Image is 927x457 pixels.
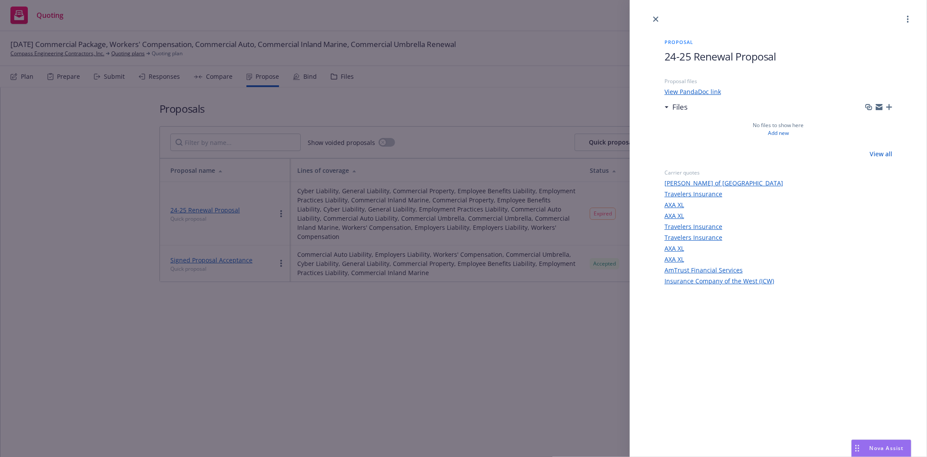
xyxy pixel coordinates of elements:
[665,233,892,242] a: Travelers Insurance
[665,77,892,85] span: Proposal files
[870,444,904,452] span: Nova Assist
[665,189,892,198] a: Travelers Insurance
[665,49,892,64] h1: 24-25 Renewal Proposal
[665,200,892,209] a: AXA XL
[672,101,688,113] h3: Files
[665,265,892,275] a: AmTrust Financial Services
[852,440,863,457] div: Drag to move
[665,211,892,220] a: AXA XL
[665,255,892,264] a: AXA XL
[665,38,892,46] span: Proposal
[665,169,892,177] span: Carrier quotes
[651,14,661,24] a: close
[665,178,892,188] a: [PERSON_NAME] of [GEOGRAPHIC_DATA]
[903,14,913,24] a: more
[665,244,892,253] a: AXA XL
[768,129,789,137] a: Add new
[665,87,892,96] a: View PandaDoc link
[665,276,892,286] a: Insurance Company of the West (ICW)
[851,440,911,457] button: Nova Assist
[753,121,804,129] span: No files to show here
[665,101,688,113] div: Files
[665,222,892,231] a: Travelers Insurance
[870,149,892,158] a: View all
